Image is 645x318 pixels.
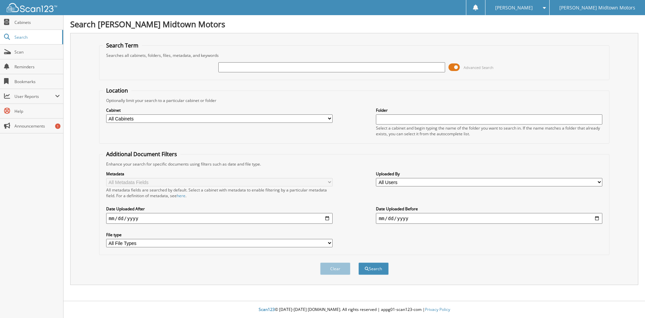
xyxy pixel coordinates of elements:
[14,49,60,55] span: Scan
[103,161,606,167] div: Enhance your search for specific documents using filters such as date and file type.
[14,79,60,84] span: Bookmarks
[103,87,131,94] legend: Location
[106,171,333,177] label: Metadata
[14,34,59,40] span: Search
[106,187,333,199] div: All metadata fields are searched by default. Select a cabinet with metadata to enable filtering b...
[14,94,55,99] span: User Reports
[559,6,635,10] span: [PERSON_NAME] Midtown Motors
[55,123,60,129] div: 1
[495,6,533,10] span: [PERSON_NAME]
[320,262,350,275] button: Clear
[103,98,606,103] div: Optionally limit your search to a particular cabinet or folder
[14,64,60,70] span: Reminders
[106,107,333,113] label: Cabinet
[376,213,602,224] input: end
[376,171,602,177] label: Uploaded By
[14,108,60,114] span: Help
[14,123,60,129] span: Announcements
[177,193,185,199] a: here
[358,262,389,275] button: Search
[103,52,606,58] div: Searches all cabinets, folders, files, metadata, and keywords
[103,42,142,49] legend: Search Term
[70,19,638,30] h1: Search [PERSON_NAME] Midtown Motors
[376,206,602,212] label: Date Uploaded Before
[376,107,602,113] label: Folder
[14,20,60,25] span: Cabinets
[7,3,57,12] img: scan123-logo-white.svg
[106,232,333,238] label: File type
[376,125,602,137] div: Select a cabinet and begin typing the name of the folder you want to search in. If the name match...
[464,65,493,70] span: Advanced Search
[63,302,645,318] div: © [DATE]-[DATE] [DOMAIN_NAME]. All rights reserved | appg01-scan123-com |
[103,150,180,158] legend: Additional Document Filters
[425,307,450,312] a: Privacy Policy
[106,213,333,224] input: start
[106,206,333,212] label: Date Uploaded After
[259,307,275,312] span: Scan123
[611,286,645,318] iframe: Chat Widget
